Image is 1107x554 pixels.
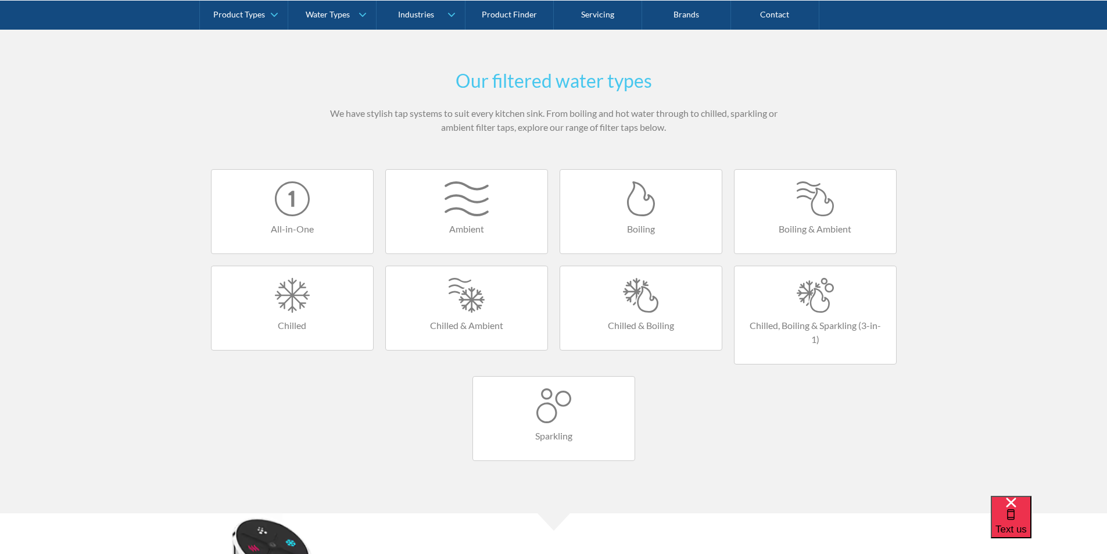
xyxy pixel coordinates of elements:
a: Chilled [211,266,374,351]
h4: Sparkling [485,429,623,443]
div: Product Types [213,9,265,19]
h4: Chilled, Boiling & Sparkling (3-in-1) [746,319,884,346]
h4: All-in-One [223,222,361,236]
a: Boiling [560,169,722,254]
a: Boiling & Ambient [734,169,897,254]
div: Industries [398,9,434,19]
a: Chilled & Boiling [560,266,722,351]
h4: Chilled & Ambient [397,319,536,333]
h4: Ambient [397,222,536,236]
h4: Boiling [572,222,710,236]
a: Chilled, Boiling & Sparkling (3-in-1) [734,266,897,364]
p: We have stylish tap systems to suit every kitchen sink. From boiling and hot water through to chi... [327,106,780,134]
h4: Boiling & Ambient [746,222,884,236]
div: Water Types [306,9,350,19]
a: Sparkling [472,376,635,461]
a: All-in-One [211,169,374,254]
h4: Chilled [223,319,361,333]
iframe: podium webchat widget bubble [991,496,1107,554]
h4: Chilled & Boiling [572,319,710,333]
h2: Our filtered water types [327,67,780,95]
a: Chilled & Ambient [385,266,548,351]
a: Ambient [385,169,548,254]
